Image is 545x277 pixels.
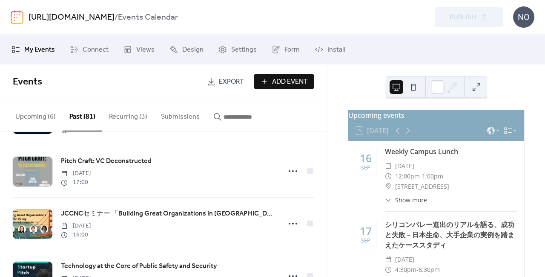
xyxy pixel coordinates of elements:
div: Sep [361,238,370,244]
div: 17 [360,226,372,236]
span: Form [284,45,300,55]
span: Export [219,77,244,87]
span: 1:00pm [422,171,443,181]
span: [DATE] [61,222,91,230]
div: ​ [385,171,392,181]
img: logo [11,10,23,24]
a: Settings [212,38,263,61]
div: ​ [385,195,392,204]
div: ​ [385,254,392,265]
button: Past (81) [63,99,102,131]
div: 16 [360,153,372,163]
a: Views [117,38,161,61]
span: 6:30pm [419,265,440,275]
div: Weekly Campus Lunch [385,146,517,157]
span: Technology at the Core of Public Safety and Security [61,261,217,271]
div: ​ [385,265,392,275]
span: Settings [231,45,257,55]
span: [DATE] [61,169,91,178]
a: Connect [63,38,115,61]
div: NO [513,6,534,28]
a: Install [308,38,351,61]
a: JCCNCセミナー 「Building Great Organizations in [GEOGRAPHIC_DATA] ~シリコンバレーで優れた組織を築くには？~」 [61,208,276,219]
span: Pitch Craft: VC Deconstructed [61,156,152,166]
span: Connect [83,45,109,55]
button: ​Show more [385,195,427,204]
span: 16:00 [61,230,91,239]
span: 17:00 [61,178,91,187]
a: My Events [5,38,61,61]
span: - [420,171,422,181]
a: Form [265,38,306,61]
a: Pitch Craft: VC Deconstructed [61,156,152,167]
span: Events [13,73,42,91]
span: My Events [24,45,55,55]
a: Technology at the Core of Public Safety and Security [61,261,217,272]
span: Show more [395,195,427,204]
a: Design [163,38,210,61]
div: Upcoming events [348,110,524,120]
span: Add Event [272,77,308,87]
a: [URL][DOMAIN_NAME] [29,9,115,26]
span: 4:30pm [395,265,416,275]
span: 12:00pm [395,171,420,181]
span: - [416,265,419,275]
div: Sep [361,165,370,171]
div: ​ [385,181,392,192]
span: [STREET_ADDRESS] [395,181,449,192]
a: Export [201,74,250,89]
span: Views [136,45,155,55]
span: Install [327,45,345,55]
button: Submissions [154,99,207,131]
b: Events Calendar [118,9,178,26]
span: Design [182,45,204,55]
button: Recurring (3) [102,99,154,131]
button: Upcoming (6) [9,99,63,131]
span: [DATE] [395,254,414,265]
b: / [115,9,118,26]
span: [DATE] [395,161,414,171]
div: ​ [385,161,392,171]
button: Add Event [254,74,314,89]
a: シリコンバレー進出のリアルを語る、成功と失敗 – 日本生命、大手企業の実例を踏まえたケーススタディ [385,220,514,250]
